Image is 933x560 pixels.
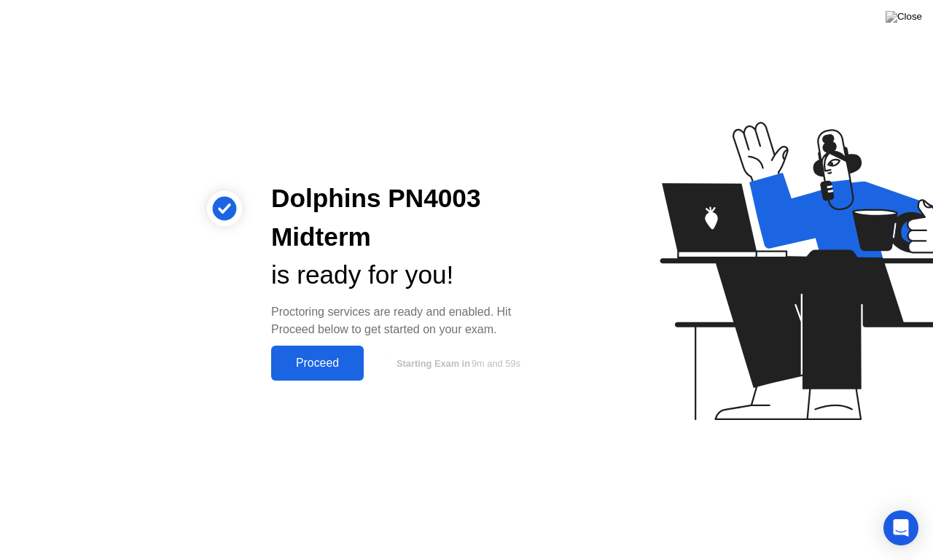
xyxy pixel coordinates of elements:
[271,303,542,338] div: Proctoring services are ready and enabled. Hit Proceed below to get started on your exam.
[271,179,542,257] div: Dolphins PN4003 Midterm
[276,357,359,370] div: Proceed
[883,510,918,545] div: Open Intercom Messenger
[886,11,922,23] img: Close
[472,358,520,369] span: 9m and 59s
[271,346,364,381] button: Proceed
[371,349,542,377] button: Starting Exam in9m and 59s
[271,256,542,295] div: is ready for you!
